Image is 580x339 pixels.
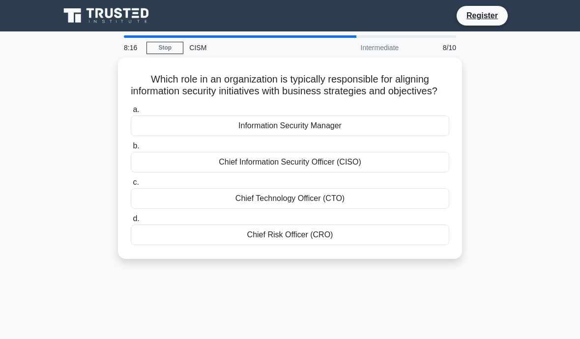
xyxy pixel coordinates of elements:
[130,73,450,98] h5: Which role in an organization is typically responsible for aligning information security initiati...
[183,38,319,57] div: CISM
[133,214,139,223] span: d.
[405,38,462,57] div: 8/10
[131,225,449,245] div: Chief Risk Officer (CRO)
[146,42,183,54] a: Stop
[131,115,449,136] div: Information Security Manager
[133,178,139,186] span: c.
[133,141,139,150] span: b.
[131,188,449,209] div: Chief Technology Officer (CTO)
[131,152,449,172] div: Chief Information Security Officer (CISO)
[461,9,504,22] a: Register
[319,38,405,57] div: Intermediate
[133,105,139,113] span: a.
[118,38,146,57] div: 8:16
